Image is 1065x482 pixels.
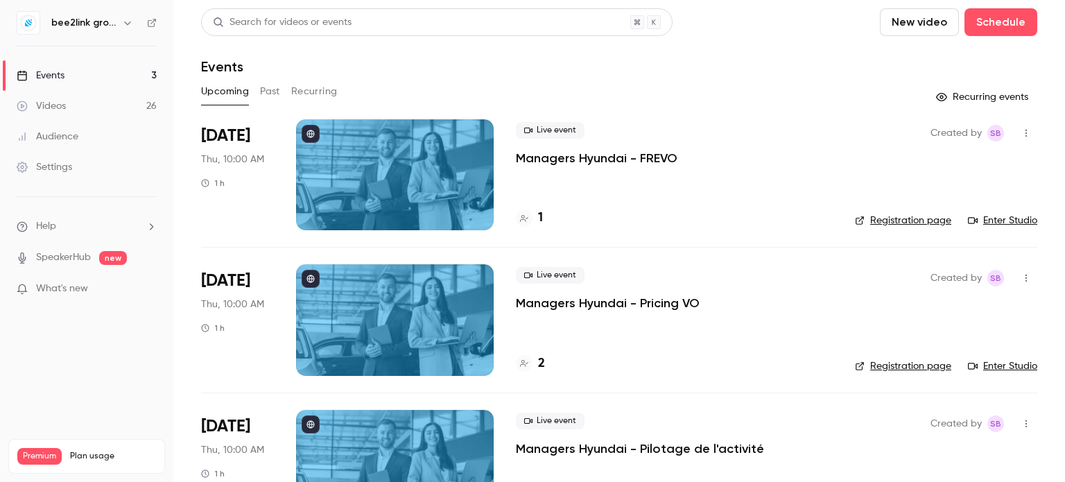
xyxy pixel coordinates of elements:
[855,359,951,373] a: Registration page
[930,125,982,141] span: Created by
[516,354,545,373] a: 2
[990,415,1001,432] span: SB
[987,415,1004,432] span: Stephanie Baron
[538,354,545,373] h4: 2
[987,270,1004,286] span: Stephanie Baron
[201,270,250,292] span: [DATE]
[70,451,156,462] span: Plan usage
[516,295,700,311] a: Managers Hyundai - Pricing VO
[36,250,91,265] a: SpeakerHub
[516,209,543,227] a: 1
[201,58,243,75] h1: Events
[17,448,62,465] span: Premium
[201,468,225,479] div: 1 h
[964,8,1037,36] button: Schedule
[990,270,1001,286] span: SB
[36,219,56,234] span: Help
[516,413,585,429] span: Live event
[516,440,764,457] a: Managers Hyundai - Pilotage de l'activité
[201,264,274,375] div: Oct 2 Thu, 10:00 AM (Europe/Paris)
[17,130,78,144] div: Audience
[17,12,40,34] img: bee2link group - Formation continue Hyundai
[516,150,677,166] a: Managers Hyundai - FREVO
[987,125,1004,141] span: Stephanie Baron
[855,214,951,227] a: Registration page
[36,282,88,296] span: What's new
[930,270,982,286] span: Created by
[201,298,264,311] span: Thu, 10:00 AM
[17,219,157,234] li: help-dropdown-opener
[17,99,66,113] div: Videos
[930,86,1037,108] button: Recurring events
[51,16,116,30] h6: bee2link group - Formation continue Hyundai
[538,209,543,227] h4: 1
[201,178,225,189] div: 1 h
[201,415,250,438] span: [DATE]
[968,359,1037,373] a: Enter Studio
[201,80,249,103] button: Upcoming
[930,415,982,432] span: Created by
[516,267,585,284] span: Live event
[968,214,1037,227] a: Enter Studio
[291,80,338,103] button: Recurring
[990,125,1001,141] span: SB
[260,80,280,103] button: Past
[201,119,274,230] div: Sep 25 Thu, 10:00 AM (Europe/Paris)
[201,322,225,334] div: 1 h
[201,153,264,166] span: Thu, 10:00 AM
[140,283,157,295] iframe: Noticeable Trigger
[201,443,264,457] span: Thu, 10:00 AM
[99,251,127,265] span: new
[880,8,959,36] button: New video
[516,122,585,139] span: Live event
[17,69,64,83] div: Events
[201,125,250,147] span: [DATE]
[213,15,352,30] div: Search for videos or events
[17,160,72,174] div: Settings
